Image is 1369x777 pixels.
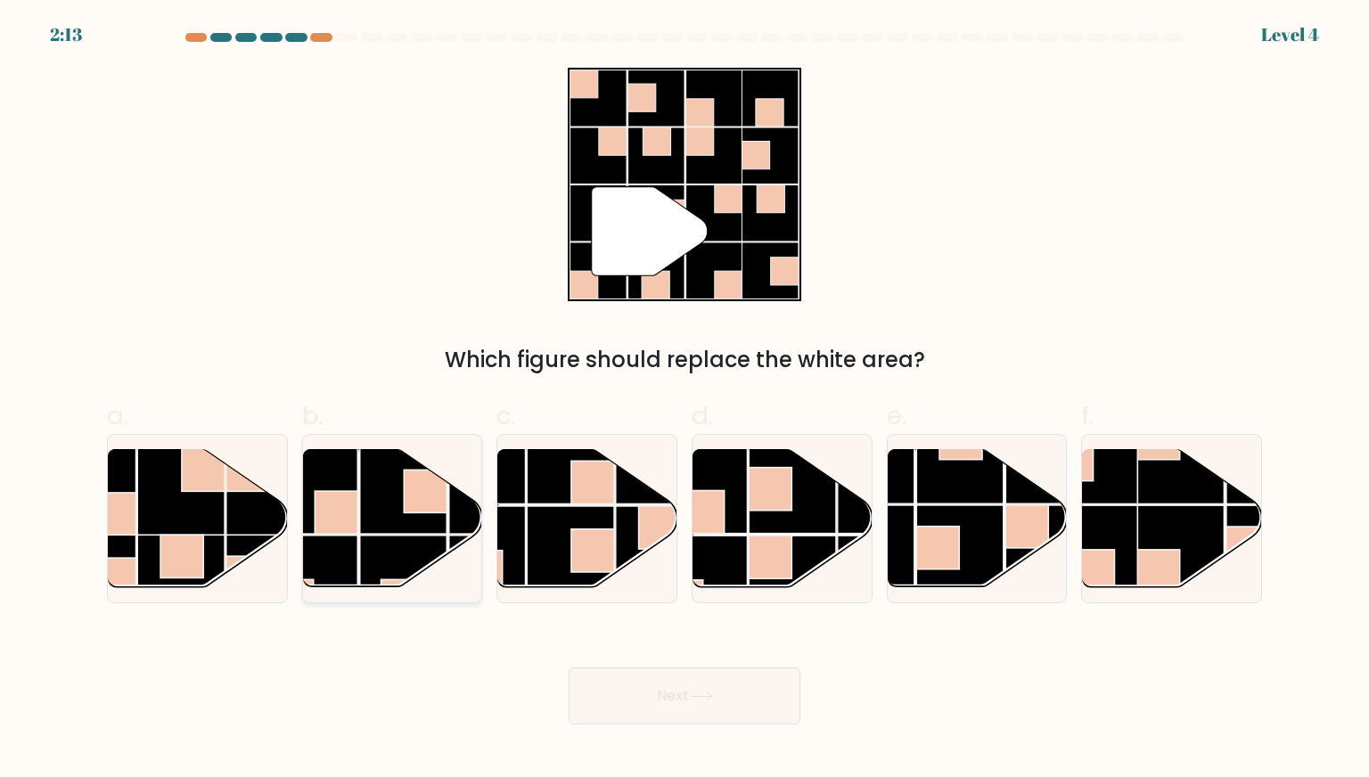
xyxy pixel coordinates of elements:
div: Level 4 [1261,21,1319,48]
span: e. [887,398,906,433]
span: a. [107,398,128,433]
button: Next [569,667,800,724]
span: d. [692,398,713,433]
span: b. [302,398,324,433]
span: f. [1081,398,1094,433]
div: 2:13 [50,21,82,48]
span: c. [496,398,516,433]
g: " [592,186,708,274]
div: Which figure should replace the white area? [118,344,1251,376]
